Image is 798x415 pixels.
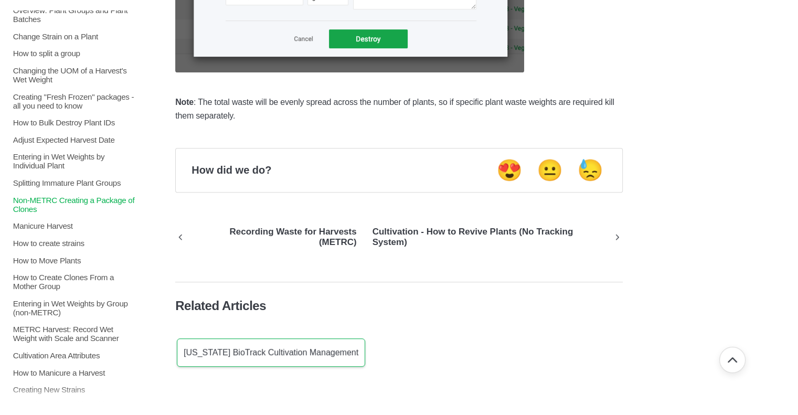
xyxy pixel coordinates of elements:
[12,221,136,230] p: Manicure Harvest
[8,273,136,291] a: How to Create Clones From a Mother Group
[493,157,526,183] button: Positive feedback button
[8,299,136,317] a: Entering in Wet Weights by Group (non-METRC)
[12,66,136,84] p: Changing the UOM of a Harvest's Wet Weight
[12,196,136,214] p: Non-METRC Creating a Package of Clones
[12,273,136,291] p: How to Create Clones From a Mother Group
[8,221,136,230] a: Manicure Harvest
[12,351,136,360] p: Cultivation Area Attributes
[177,338,365,367] a: [US_STATE] BioTrack Cultivation Management
[8,49,136,58] a: How to split a group
[719,347,746,373] button: Go back to top of document
[8,66,136,84] a: Changing the UOM of a Harvest's Wet Weight
[12,368,136,377] p: How to Manicure a Harvest
[12,299,136,317] p: Entering in Wet Weights by Group (non-METRC)
[8,135,136,144] a: Adjust Expected Harvest Date
[8,152,136,170] a: Entering in Wet Weights by Individual Plant
[186,227,365,248] p: Recording Waste for Harvests (METRC)
[184,348,358,357] p: [US_STATE] BioTrack Cultivation Management
[12,325,136,343] p: METRC Harvest: Record Wet Weight with Scale and Scanner
[175,299,623,313] h4: Related Articles
[8,351,136,360] a: Cultivation Area Attributes
[12,152,136,170] p: Entering in Wet Weights by Individual Plant
[175,95,623,123] p: : The total waste will be evenly spread across the number of plants, so if specific plant waste w...
[365,227,613,248] p: Cultivation - How to Revive Plants (No Tracking System)
[534,157,566,183] button: Neutral feedback button
[8,325,136,343] a: METRC Harvest: Record Wet Weight with Scale and Scanner
[574,157,607,183] button: Negative feedback button
[12,49,136,58] p: How to split a group
[12,256,136,264] p: How to Move Plants
[8,239,136,248] a: How to create strains
[365,218,623,257] a: Go to next article Cultivation - How to Revive Plants (No Tracking System)
[8,118,136,127] a: How to Bulk Destroy Plant IDs
[191,164,271,176] p: How did we do?
[12,32,136,41] p: Change Strain on a Plant
[8,6,136,24] a: Overview: Plant Groups and Plant Batches
[12,178,136,187] p: Splitting Immature Plant Groups
[8,196,136,214] a: Non-METRC Creating a Package of Clones
[8,256,136,264] a: How to Move Plants
[12,239,136,248] p: How to create strains
[12,118,136,127] p: How to Bulk Destroy Plant IDs
[8,368,136,377] a: How to Manicure a Harvest
[8,178,136,187] a: Splitting Immature Plant Groups
[8,92,136,110] a: Creating "Fresh Frozen" packages - all you need to know
[175,218,364,257] a: Go to previous article Recording Waste for Harvests (METRC)
[175,98,194,107] strong: Note
[8,32,136,41] a: Change Strain on a Plant
[12,6,136,24] p: Overview: Plant Groups and Plant Batches
[12,135,136,144] p: Adjust Expected Harvest Date
[12,92,136,110] p: Creating "Fresh Frozen" packages - all you need to know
